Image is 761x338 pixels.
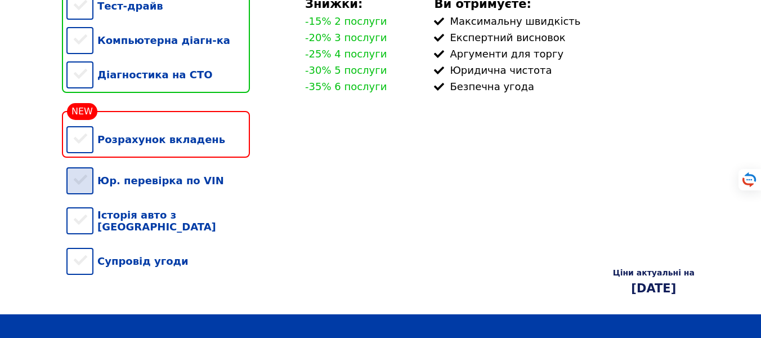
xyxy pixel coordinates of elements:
div: -30% 5 послуги [305,64,387,76]
div: Безпечна угода [434,81,695,92]
div: Діагностика на СТО [66,57,250,92]
div: Максимальну швидкість [434,15,695,27]
div: Юридична чистота [434,64,695,76]
div: Ціни актуальні на [613,268,695,277]
div: Юр. перевірка по VIN [66,163,250,198]
div: -20% 3 послуги [305,32,387,43]
div: Компьютерна діагн-ка [66,23,250,57]
div: -15% 2 послуги [305,15,387,27]
div: -25% 4 послуги [305,48,387,60]
div: Експертний висновок [434,32,695,43]
div: [DATE] [613,282,695,295]
div: Супровід угоди [66,244,250,278]
div: -35% 6 послуги [305,81,387,92]
div: Аргументи для торгу [434,48,695,60]
div: Історія авто з [GEOGRAPHIC_DATA] [66,198,250,244]
div: Розрахунок вкладень [66,122,250,157]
